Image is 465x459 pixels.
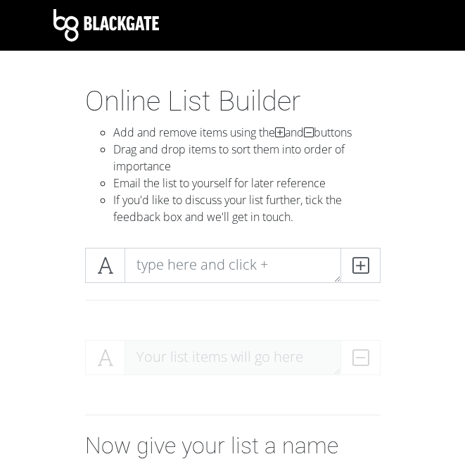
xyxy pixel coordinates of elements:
[113,191,381,225] li: If you'd like to discuss your list further, tick the feedback box and we'll get in touch.
[113,141,381,175] li: Drag and drop items to sort them into order of importance
[85,84,381,118] h1: Online List Builder
[113,124,381,141] li: Add and remove items using the and buttons
[85,432,381,459] h2: Now give your list a name
[113,175,381,191] li: Email the list to yourself for later reference
[53,9,159,42] img: Blackgate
